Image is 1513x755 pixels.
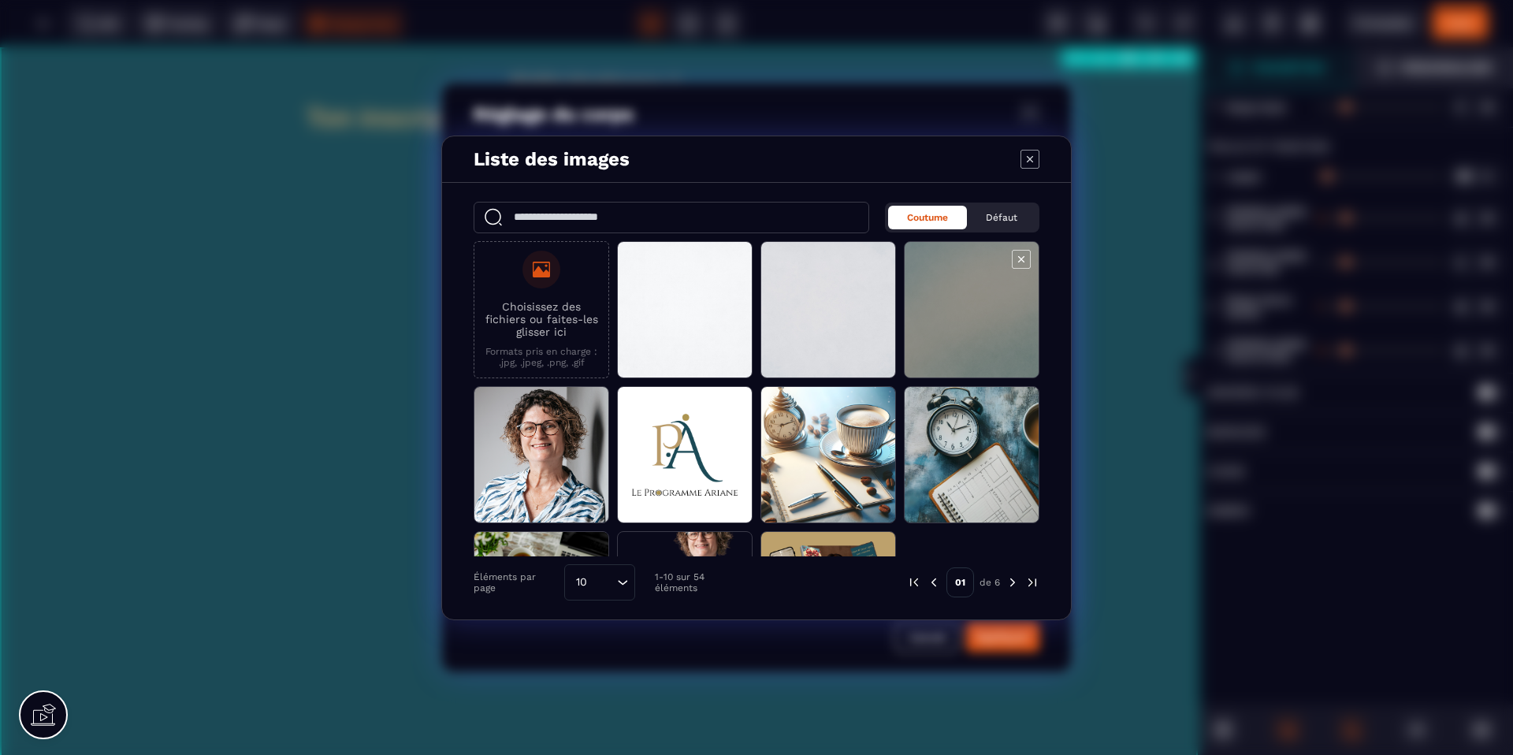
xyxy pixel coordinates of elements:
p: Éléments par page [474,571,556,593]
span: Coutume [907,212,948,223]
div: Search for option [564,564,635,601]
h4: Liste des images [474,148,630,170]
p: 01 [946,567,974,597]
p: Choisissez des fichiers ou faites-les glisser ici [482,300,600,338]
img: next [1006,575,1020,589]
p: de 6 [980,576,1000,589]
p: Formats pris en charge : .jpg, .jpeg, .png, .gif [482,346,600,368]
h1: Félicitations ! Ton inscription est validée pour la masterclass de dimanche à 18h00 [47,24,1151,125]
img: next [1025,575,1039,589]
p: 1-10 sur 54 éléments [655,571,745,593]
img: prev [927,575,941,589]
input: Search for option [593,574,613,591]
span: Défaut [986,212,1017,223]
img: prev [907,575,921,589]
span: 10 [571,574,593,591]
